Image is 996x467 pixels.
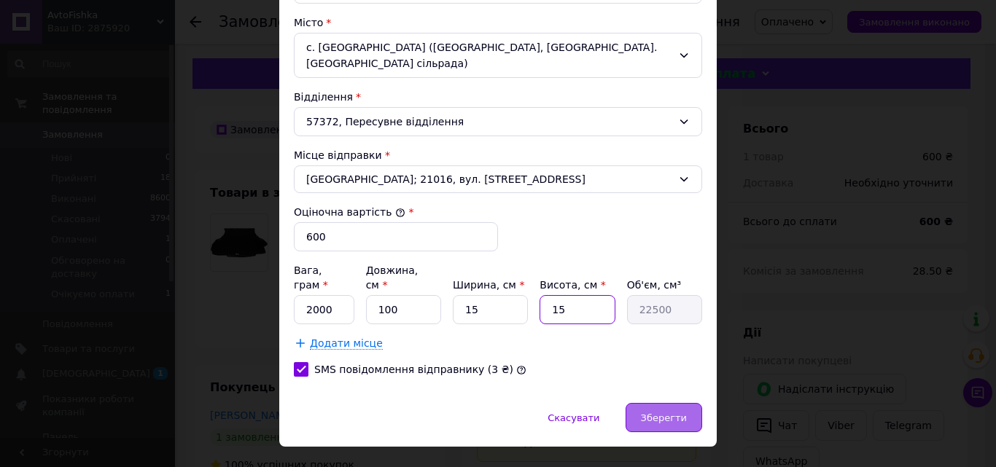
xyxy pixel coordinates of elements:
[294,33,702,78] div: с. [GEOGRAPHIC_DATA] ([GEOGRAPHIC_DATA], [GEOGRAPHIC_DATA]. [GEOGRAPHIC_DATA] сільрада)
[627,278,702,292] div: Об'єм, см³
[294,148,702,162] div: Місце відправки
[540,279,605,291] label: Висота, см
[294,264,328,291] label: Вага, грам
[294,206,405,218] label: Оціночна вартість
[310,337,383,350] span: Додати місце
[294,90,702,104] div: Відділення
[306,172,672,187] span: [GEOGRAPHIC_DATA]; 21016, вул. [STREET_ADDRESS]
[366,264,419,291] label: Довжина, см
[294,15,702,30] div: Місто
[641,412,687,423] span: Зберегти
[548,412,599,423] span: Скасувати
[294,107,702,136] div: 57372, Пересувне відділення
[314,364,513,375] label: SMS повідомлення відправнику (3 ₴)
[453,279,524,291] label: Ширина, см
